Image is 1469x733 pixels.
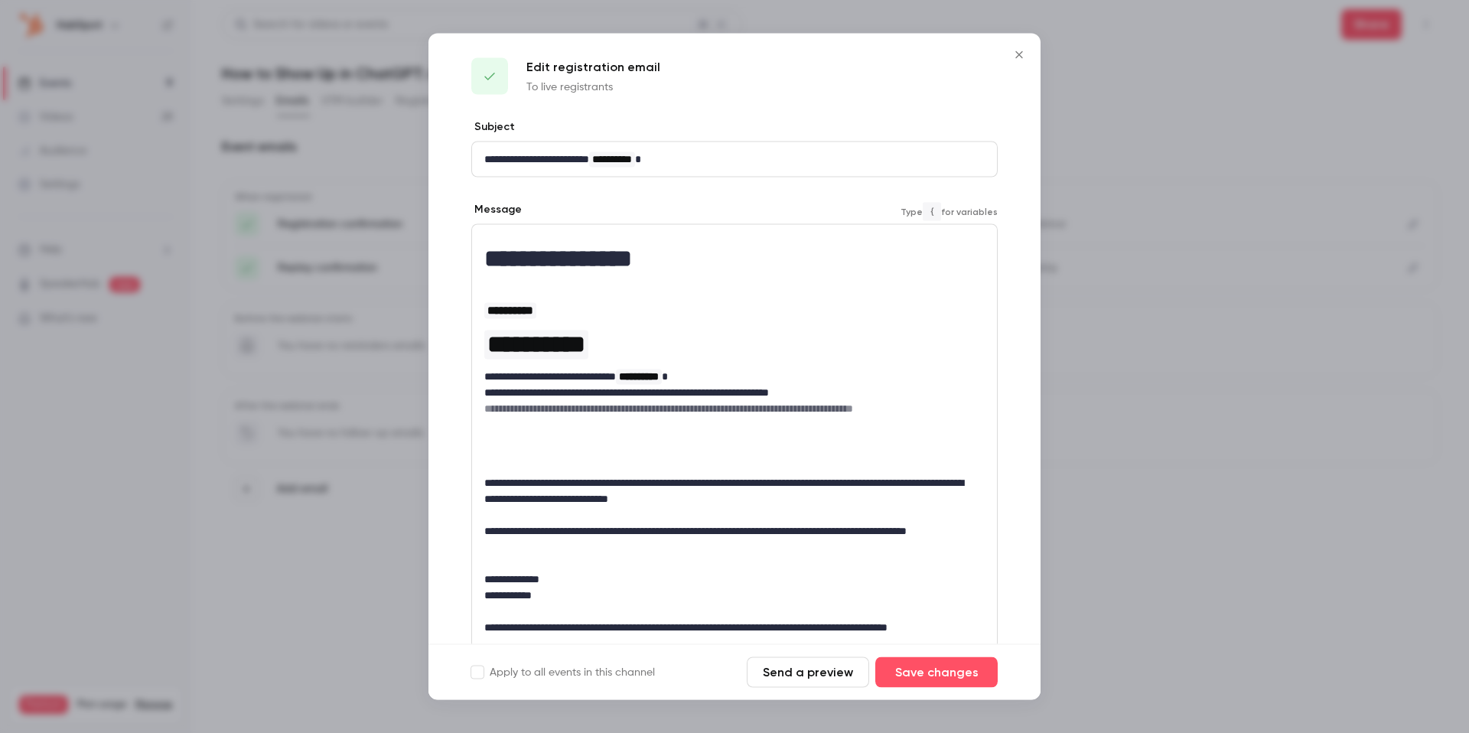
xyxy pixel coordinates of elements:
[471,202,522,217] label: Message
[875,657,998,688] button: Save changes
[747,657,869,688] button: Send a preview
[526,58,660,77] p: Edit registration email
[472,142,997,177] div: editor
[472,225,997,714] div: editor
[1004,40,1034,70] button: Close
[923,202,941,220] code: {
[471,119,515,135] label: Subject
[526,80,660,95] p: To live registrants
[471,665,655,680] label: Apply to all events in this channel
[901,202,998,220] span: Type for variables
